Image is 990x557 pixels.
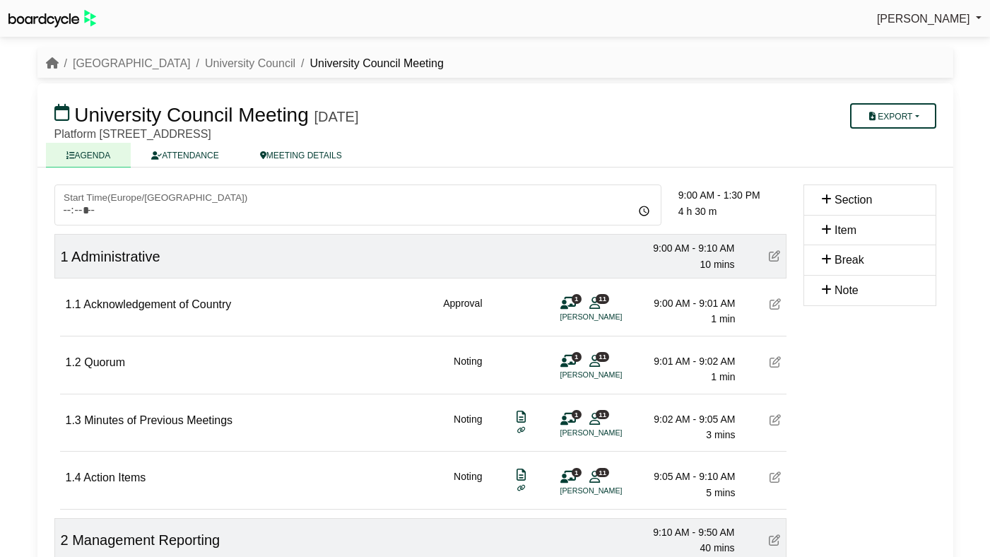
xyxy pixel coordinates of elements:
span: 1 [572,294,582,303]
li: [PERSON_NAME] [560,369,666,381]
div: Noting [454,353,482,385]
span: 1 [572,468,582,477]
span: 3 mins [706,429,735,440]
span: 1 min [711,371,735,382]
div: 9:00 AM - 1:30 PM [678,187,786,203]
div: 9:10 AM - 9:50 AM [636,524,735,540]
span: Note [835,284,859,296]
div: 9:01 AM - 9:02 AM [637,353,736,369]
a: ATTENDANCE [131,143,239,168]
a: MEETING DETAILS [240,143,363,168]
div: Noting [454,469,482,500]
div: 9:00 AM - 9:01 AM [637,295,736,311]
span: 11 [596,410,609,419]
span: 1.4 [66,471,81,483]
div: [DATE] [314,108,359,125]
span: Item [835,224,856,236]
span: Break [835,254,864,266]
span: 11 [596,468,609,477]
li: [PERSON_NAME] [560,311,666,323]
li: [PERSON_NAME] [560,485,666,497]
span: Minutes of Previous Meetings [84,414,232,426]
span: University Council Meeting [74,104,308,126]
a: [GEOGRAPHIC_DATA] [73,57,191,69]
span: Section [835,194,872,206]
span: 11 [596,294,609,303]
span: Platform [STREET_ADDRESS] [54,128,211,140]
a: AGENDA [46,143,131,168]
span: 5 mins [706,487,735,498]
span: 1.1 [66,298,81,310]
span: 1 [61,249,69,264]
span: Management Reporting [72,532,220,548]
span: 1 [572,352,582,361]
span: 4 h 30 m [678,206,717,217]
div: 9:02 AM - 9:05 AM [637,411,736,427]
span: 10 mins [700,259,734,270]
span: 1.2 [66,356,81,368]
a: University Council [205,57,295,69]
img: BoardcycleBlackGreen-aaafeed430059cb809a45853b8cf6d952af9d84e6e89e1f1685b34bfd5cb7d64.svg [8,10,96,28]
span: 1 min [711,313,735,324]
button: Export [850,103,936,129]
div: Noting [454,411,482,443]
div: Approval [443,295,482,327]
span: Action Items [83,471,146,483]
span: [PERSON_NAME] [877,13,970,25]
li: University Council Meeting [295,54,444,73]
nav: breadcrumb [46,54,444,73]
span: 1.3 [66,414,81,426]
span: Acknowledgement of Country [83,298,231,310]
span: Administrative [71,249,160,264]
span: 2 [61,532,69,548]
span: 11 [596,352,609,361]
span: 1 [572,410,582,419]
div: 9:00 AM - 9:10 AM [636,240,735,256]
span: Quorum [84,356,125,368]
li: [PERSON_NAME] [560,427,666,439]
a: [PERSON_NAME] [877,10,982,28]
div: 9:05 AM - 9:10 AM [637,469,736,484]
span: 40 mins [700,542,734,553]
